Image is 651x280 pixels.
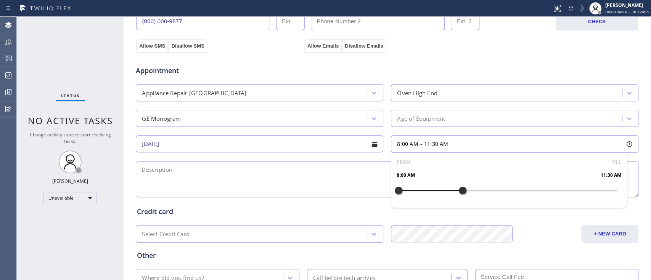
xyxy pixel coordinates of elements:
span: Appointment [136,66,302,76]
div: Credit card [137,206,637,217]
span: Change activity state to start receiving tasks. [30,131,111,144]
span: TILL [612,158,622,166]
div: Appliance Repair [GEOGRAPHIC_DATA] [142,88,246,97]
div: Age of Equipment [397,114,445,123]
span: Unavailable | 3h 12min [605,9,649,14]
div: Select Credit Card [142,230,190,238]
span: No active tasks [28,114,113,127]
div: [PERSON_NAME] [605,2,649,8]
button: Mute [576,3,587,14]
span: FROM [397,158,411,166]
input: Phone Number [136,13,270,30]
input: Ext. [276,13,305,30]
div: GE Monogram [142,114,181,123]
button: Disallow Emails [342,39,386,53]
button: Allow Emails [304,39,342,53]
input: Phone Number 2 [311,13,445,30]
div: Other [137,250,637,261]
span: 8:00 AM [397,171,415,179]
div: [PERSON_NAME] [52,178,88,184]
button: Disallow SMS [168,39,207,53]
button: + NEW CARD [581,225,638,243]
button: Allow SMS [136,39,168,53]
span: - [420,140,422,147]
input: Ext. 2 [451,13,479,30]
span: 11:30 AM [601,171,622,179]
input: - choose date - [136,135,383,152]
div: Unavailable [43,192,97,204]
span: 8:00 AM [397,140,418,147]
span: Status [61,93,80,98]
button: CHECK [556,13,638,30]
span: 11:30 AM [424,140,448,147]
div: Oven High End [397,88,437,97]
